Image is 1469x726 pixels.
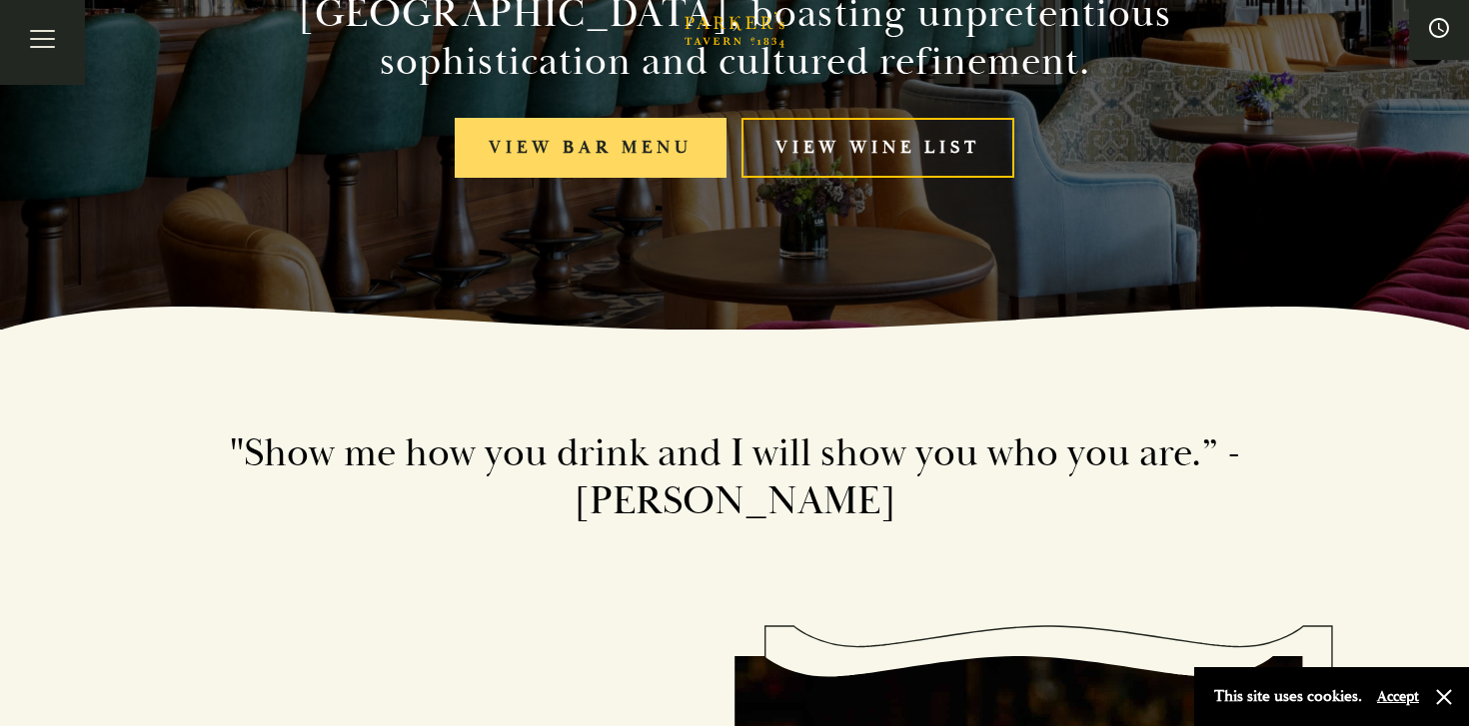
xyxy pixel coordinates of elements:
[1214,682,1362,711] p: This site uses cookies.
[165,429,1304,525] h2: "Show me how you drink and I will show you who you are.” - [PERSON_NAME]
[1377,687,1419,706] button: Accept
[1434,687,1454,707] button: Close and accept
[741,118,1014,179] a: View Wine List
[455,118,727,179] a: View bar menu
